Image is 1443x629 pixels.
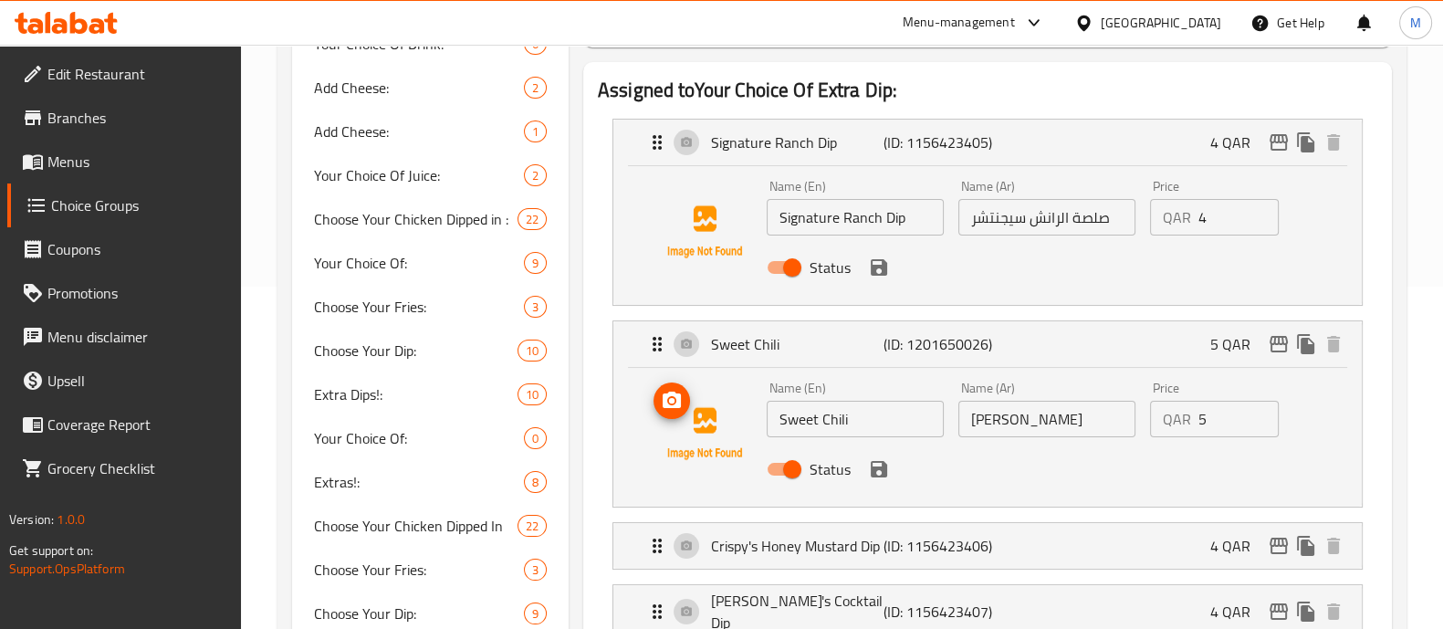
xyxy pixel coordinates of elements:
span: 8 [525,474,546,491]
p: 4 QAR [1210,535,1265,557]
span: Choose Your Chicken Dipped in : [314,208,518,230]
button: delete [1320,532,1347,560]
span: Status [810,458,851,480]
span: Version: [9,508,54,531]
a: Choice Groups [7,183,241,227]
span: Extras!: [314,471,524,493]
li: ExpandSignature Ranch DipName (En)Name (Ar)PriceQARStatussave [598,111,1377,313]
div: Choices [518,340,547,362]
span: 1.0.0 [57,508,85,531]
div: [GEOGRAPHIC_DATA] [1101,13,1221,33]
input: Enter name En [767,199,944,236]
span: 9 [525,255,546,272]
input: Enter name En [767,401,944,437]
span: 3 [525,561,546,579]
span: Menu disclaimer [47,326,226,348]
p: (ID: 1156423405) [884,131,999,153]
span: Coupons [47,238,226,260]
span: Choose Your Fries: [314,296,524,318]
span: Choose Your Chicken Dipped In [314,515,518,537]
span: Get support on: [9,539,93,562]
div: Choices [518,208,547,230]
input: Please enter price [1198,401,1280,437]
span: 10 [518,342,546,360]
a: Grocery Checklist [7,446,241,490]
div: Choices [524,121,547,142]
p: Signature Ranch Dip [711,131,884,153]
span: Add Cheese: [314,121,524,142]
button: duplicate [1292,330,1320,358]
span: Choose Your Fries: [314,559,524,581]
input: Enter name Ar [958,401,1135,437]
a: Coverage Report [7,403,241,446]
button: edit [1265,598,1292,625]
span: Status [810,257,851,278]
span: Edit Restaurant [47,63,226,85]
div: Add Cheese:1 [292,110,569,153]
button: delete [1320,598,1347,625]
h2: Assigned to Your Choice Of Extra Dip: [598,77,1377,104]
span: Upsell [47,370,226,392]
button: edit [1265,532,1292,560]
div: Expand [613,120,1362,165]
span: Menus [47,151,226,173]
p: (ID: 1201650026) [884,333,999,355]
button: duplicate [1292,129,1320,156]
li: Expand [598,515,1377,577]
div: Choices [524,471,547,493]
div: Choices [524,603,547,624]
button: edit [1265,330,1292,358]
img: Sweet Chili [646,375,763,492]
div: Choose Your Chicken Dipped in :22 [292,197,569,241]
div: Choices [524,252,547,274]
button: duplicate [1292,598,1320,625]
a: Branches [7,96,241,140]
div: Expand [613,523,1362,569]
li: Expandupload pictureSweet ChiliName (En)Name (Ar)PriceQARStatussave [598,313,1377,515]
a: Edit Restaurant [7,52,241,96]
span: Add Cheese: [314,77,524,99]
span: Your Choice Of: [314,252,524,274]
p: (ID: 1156423406) [884,535,999,557]
span: Choose Your Dip: [314,340,518,362]
p: QAR [1163,408,1191,430]
span: Choice Groups [51,194,226,216]
p: Crispy's Honey Mustard Dip [711,535,884,557]
div: Choices [524,296,547,318]
input: Please enter price [1198,199,1280,236]
button: delete [1320,330,1347,358]
a: Coupons [7,227,241,271]
p: QAR [1163,206,1191,228]
button: edit [1265,129,1292,156]
a: Menu disclaimer [7,315,241,359]
span: 9 [525,605,546,623]
span: 1 [525,123,546,141]
div: Choose Your Dip:10 [292,329,569,372]
div: Choices [524,164,547,186]
div: Your Choice Of:0 [292,416,569,460]
span: 3 [525,299,546,316]
span: 10 [518,386,546,404]
span: Your Choice Of Drink: [314,33,524,55]
span: Promotions [47,282,226,304]
button: upload picture [654,383,690,419]
div: Choose Your Fries:3 [292,285,569,329]
button: save [865,254,893,281]
div: Choices [524,427,547,449]
span: Your Choice Of Juice: [314,164,524,186]
div: Extra Dips!:10 [292,372,569,416]
span: Extra Dips!: [314,383,518,405]
button: delete [1320,129,1347,156]
div: Choose Your Chicken Dipped In22 [292,504,569,548]
div: Expand [613,321,1362,367]
span: 22 [518,211,546,228]
a: Upsell [7,359,241,403]
span: Branches [47,107,226,129]
div: Extras!:8 [292,460,569,504]
span: 2 [525,167,546,184]
input: Enter name Ar [958,199,1135,236]
span: 22 [518,518,546,535]
div: Choices [524,559,547,581]
p: 5 QAR [1210,333,1265,355]
a: Promotions [7,271,241,315]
